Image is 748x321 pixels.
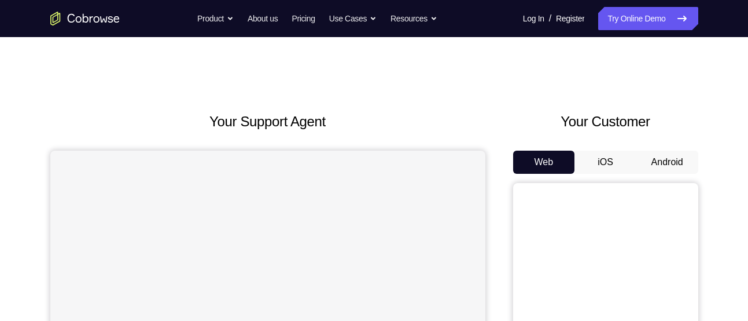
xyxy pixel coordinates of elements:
span: / [549,12,551,25]
a: Go to the home page [50,12,120,25]
button: Android [636,151,698,174]
button: Resources [390,7,437,30]
a: Log In [523,7,544,30]
button: Product [197,7,234,30]
button: Use Cases [329,7,377,30]
a: About us [248,7,278,30]
a: Try Online Demo [598,7,698,30]
h2: Your Customer [513,111,698,132]
h2: Your Support Agent [50,111,485,132]
a: Pricing [292,7,315,30]
button: Web [513,151,575,174]
a: Register [556,7,584,30]
button: iOS [574,151,636,174]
